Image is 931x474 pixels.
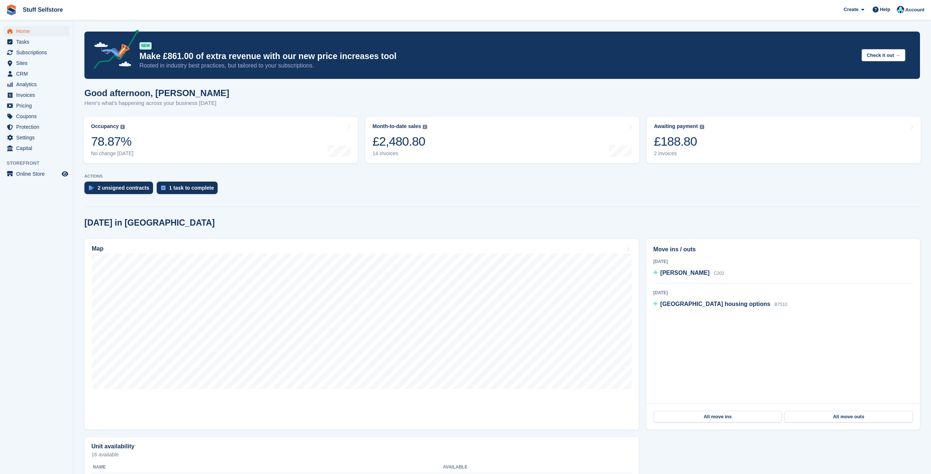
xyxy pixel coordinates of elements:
p: 16 available [91,452,632,457]
div: 14 invoices [372,150,427,157]
span: Home [16,26,60,36]
div: 1 task to complete [169,185,214,191]
div: NEW [139,42,152,50]
h2: [DATE] in [GEOGRAPHIC_DATA] [84,218,215,228]
a: [PERSON_NAME] C202 [653,269,724,278]
a: menu [4,90,69,100]
span: Capital [16,143,60,153]
span: Create [844,6,858,13]
h2: Map [92,245,103,252]
img: price-adjustments-announcement-icon-8257ccfd72463d97f412b2fc003d46551f7dbcb40ab6d574587a9cd5c0d94... [88,30,139,72]
a: Map [84,239,639,430]
span: Coupons [16,111,60,121]
a: menu [4,79,69,90]
a: 1 task to complete [157,182,221,198]
span: Analytics [16,79,60,90]
a: menu [4,111,69,121]
a: menu [4,132,69,143]
span: Tasks [16,37,60,47]
a: menu [4,101,69,111]
div: Awaiting payment [654,123,698,130]
a: menu [4,26,69,36]
span: CRM [16,69,60,79]
a: menu [4,143,69,153]
a: All move outs [785,411,913,423]
p: Here's what's happening across your business [DATE] [84,99,229,107]
a: menu [4,37,69,47]
h1: Good afternoon, [PERSON_NAME] [84,88,229,98]
a: menu [4,47,69,58]
span: B7510 [775,302,788,307]
span: Settings [16,132,60,143]
div: Month-to-date sales [372,123,421,130]
div: [DATE] [653,289,913,296]
a: menu [4,169,69,179]
a: Stuff Selfstore [20,4,66,16]
a: Month-to-date sales £2,480.80 14 invoices [365,117,639,163]
a: Awaiting payment £188.80 2 invoices [647,117,921,163]
img: contract_signature_icon-13c848040528278c33f63329250d36e43548de30e8caae1d1a13099fd9432cc5.svg [89,186,94,190]
p: ACTIONS [84,174,920,179]
span: Storefront [7,160,73,167]
th: Available [443,462,559,473]
a: [GEOGRAPHIC_DATA] housing options B7510 [653,300,787,309]
div: £188.80 [654,134,704,149]
a: menu [4,69,69,79]
div: 2 invoices [654,150,704,157]
a: menu [4,122,69,132]
img: icon-info-grey-7440780725fd019a000dd9b08b2336e03edf1995a4989e88bcd33f0948082b44.svg [120,125,125,129]
a: menu [4,58,69,68]
a: All move ins [654,411,782,423]
span: Online Store [16,169,60,179]
span: [GEOGRAPHIC_DATA] housing options [660,301,770,307]
span: Subscriptions [16,47,60,58]
img: task-75834270c22a3079a89374b754ae025e5fb1db73e45f91037f5363f120a921f8.svg [161,186,166,190]
span: [PERSON_NAME] [660,270,709,276]
div: £2,480.80 [372,134,427,149]
a: 2 unsigned contracts [84,182,157,198]
div: No change [DATE] [91,150,134,157]
img: icon-info-grey-7440780725fd019a000dd9b08b2336e03edf1995a4989e88bcd33f0948082b44.svg [423,125,427,129]
span: Account [905,6,924,14]
img: Simon Gardner [897,6,904,13]
button: Check it out → [862,49,905,61]
p: Rooted in industry best practices, but tailored to your subscriptions. [139,62,856,70]
a: Preview store [61,169,69,178]
img: icon-info-grey-7440780725fd019a000dd9b08b2336e03edf1995a4989e88bcd33f0948082b44.svg [700,125,704,129]
img: stora-icon-8386f47178a22dfd0bd8f6a31ec36ba5ce8667c1dd55bd0f319d3a0aa187defe.svg [6,4,17,15]
a: Occupancy 78.87% No change [DATE] [84,117,358,163]
p: Make £861.00 of extra revenue with our new price increases tool [139,51,856,62]
span: C202 [714,271,724,276]
span: Sites [16,58,60,68]
div: Occupancy [91,123,119,130]
span: Invoices [16,90,60,100]
div: [DATE] [653,258,913,265]
div: 78.87% [91,134,134,149]
span: Protection [16,122,60,132]
div: 2 unsigned contracts [98,185,149,191]
h2: Unit availability [91,443,134,450]
span: Pricing [16,101,60,111]
th: Name [91,462,443,473]
h2: Move ins / outs [653,245,913,254]
span: Help [880,6,890,13]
